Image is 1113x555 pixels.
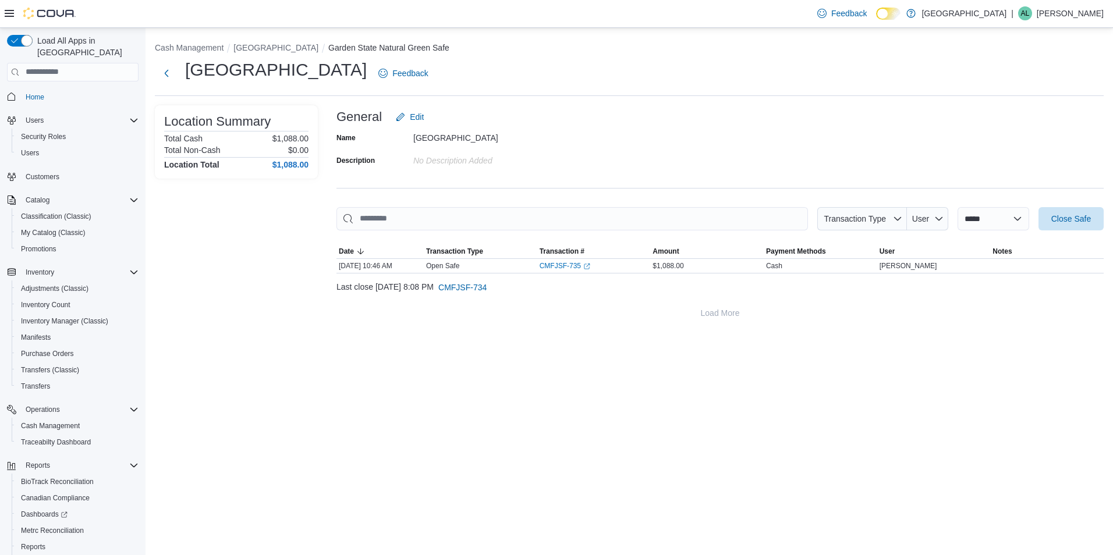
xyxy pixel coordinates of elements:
span: Reports [21,458,139,472]
span: Traceabilty Dashboard [21,437,91,447]
button: Notes [990,244,1104,258]
button: Purchase Orders [12,346,143,362]
button: Inventory [2,264,143,280]
input: This is a search bar. As you type, the results lower in the page will automatically filter. [336,207,808,230]
span: Inventory [21,265,139,279]
span: Transfers (Classic) [21,365,79,375]
button: Transfers (Classic) [12,362,143,378]
button: CMFJSF-734 [434,276,491,299]
span: Adjustments (Classic) [21,284,88,293]
span: Inventory Count [21,300,70,309]
svg: External link [583,263,590,270]
button: Operations [21,403,65,417]
span: Operations [26,405,60,414]
span: Inventory Manager (Classic) [21,316,108,326]
span: Catalog [26,195,49,205]
span: Adjustments (Classic) [16,282,139,296]
a: Customers [21,170,64,184]
a: Dashboards [16,507,72,521]
span: Transaction # [540,247,584,256]
button: Catalog [21,193,54,207]
button: Inventory [21,265,59,279]
span: Security Roles [21,132,66,141]
button: Promotions [12,241,143,257]
a: Adjustments (Classic) [16,282,93,296]
span: Dashboards [21,510,68,519]
span: Purchase Orders [21,349,74,358]
span: Purchase Orders [16,347,139,361]
button: Users [21,113,48,127]
span: Classification (Classic) [21,212,91,221]
span: My Catalog (Classic) [21,228,86,237]
a: Purchase Orders [16,347,79,361]
span: Feedback [392,67,428,79]
img: Cova [23,8,76,19]
a: Inventory Manager (Classic) [16,314,113,328]
button: Next [155,62,178,85]
span: AL [1021,6,1030,20]
span: Inventory Count [16,298,139,312]
button: Security Roles [12,129,143,145]
button: Payment Methods [764,244,877,258]
span: Manifests [16,330,139,344]
a: Cash Management [16,419,84,433]
span: Promotions [21,244,56,254]
span: Load More [701,307,740,319]
span: Transfers [21,382,50,391]
div: [DATE] 10:46 AM [336,259,424,273]
span: Cash Management [21,421,80,431]
button: Adjustments (Classic) [12,280,143,297]
button: Date [336,244,424,258]
button: Amount [650,244,764,258]
button: Home [2,88,143,105]
button: My Catalog (Classic) [12,225,143,241]
button: Reports [21,458,55,472]
span: Load All Apps in [GEOGRAPHIC_DATA] [33,35,139,58]
button: Catalog [2,192,143,208]
a: Manifests [16,330,55,344]
span: Home [26,92,44,102]
span: Dashboards [16,507,139,521]
span: Amount [653,247,679,256]
button: Canadian Compliance [12,490,143,506]
input: Dark Mode [876,8,901,20]
button: Edit [391,105,428,129]
span: Security Roles [16,130,139,144]
span: Home [21,90,139,104]
a: Security Roles [16,130,70,144]
span: Cash Management [16,419,139,433]
button: Metrc Reconciliation [12,522,143,539]
h4: Location Total [164,160,219,169]
span: Date [339,247,354,256]
label: Name [336,133,356,143]
span: Users [21,113,139,127]
button: Cash Management [12,418,143,434]
span: Customers [26,172,59,182]
div: Ashley Lehman-Preine [1018,6,1032,20]
span: Catalog [21,193,139,207]
button: Inventory Count [12,297,143,313]
div: [GEOGRAPHIC_DATA] [413,129,569,143]
button: Transaction Type [424,244,537,258]
a: Promotions [16,242,61,256]
span: Metrc Reconciliation [16,524,139,538]
a: Transfers (Classic) [16,363,84,377]
span: Users [26,116,44,125]
button: User [907,207,948,230]
span: [PERSON_NAME] [880,261,937,271]
span: Classification (Classic) [16,209,139,223]
button: Users [12,145,143,161]
span: Reports [16,540,139,554]
button: Users [2,112,143,129]
button: Load More [336,301,1104,325]
a: Feedback [813,2,871,25]
span: Transaction Type [426,247,483,256]
a: Dashboards [12,506,143,522]
span: Reports [26,461,50,470]
a: My Catalog (Classic) [16,226,90,240]
p: [GEOGRAPHIC_DATA] [921,6,1006,20]
a: Inventory Count [16,298,75,312]
a: CMFJSF-735External link [540,261,590,271]
a: Users [16,146,44,160]
span: Operations [21,403,139,417]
